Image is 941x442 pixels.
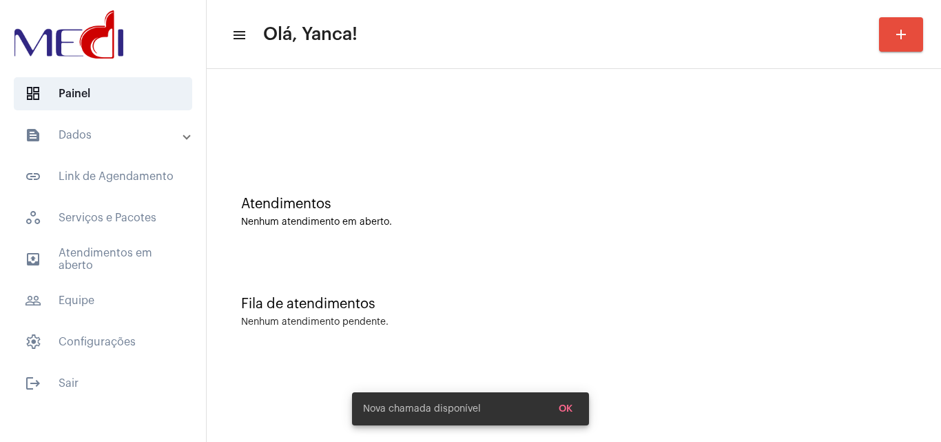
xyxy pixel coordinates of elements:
span: Olá, Yanca! [263,23,358,46]
div: Nenhum atendimento em aberto. [241,217,907,228]
mat-icon: add [893,26,909,43]
mat-icon: sidenav icon [25,375,41,392]
span: Equipe [14,284,192,317]
mat-icon: sidenav icon [231,27,245,43]
span: OK [559,404,572,414]
mat-panel-title: Dados [25,127,184,143]
span: sidenav icon [25,334,41,350]
span: sidenav icon [25,210,41,226]
div: Atendimentos [241,197,907,212]
mat-expansion-panel-header: sidenav iconDados [8,119,206,152]
span: Atendimentos em aberto [14,243,192,276]
img: d3a1b5fa-500b-b90f-5a1c-719c20e9830b.png [11,7,127,62]
mat-icon: sidenav icon [25,127,41,143]
mat-icon: sidenav icon [25,292,41,309]
span: Painel [14,77,192,110]
div: Nenhum atendimento pendente. [241,317,389,328]
button: OK [548,396,583,421]
span: Serviços e Pacotes [14,201,192,234]
span: Sair [14,367,192,400]
span: Link de Agendamento [14,160,192,193]
mat-icon: sidenav icon [25,168,41,185]
span: Nova chamada disponível [363,402,481,416]
span: sidenav icon [25,86,41,102]
span: Configurações [14,325,192,359]
div: Fila de atendimentos [241,297,907,312]
mat-icon: sidenav icon [25,251,41,268]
